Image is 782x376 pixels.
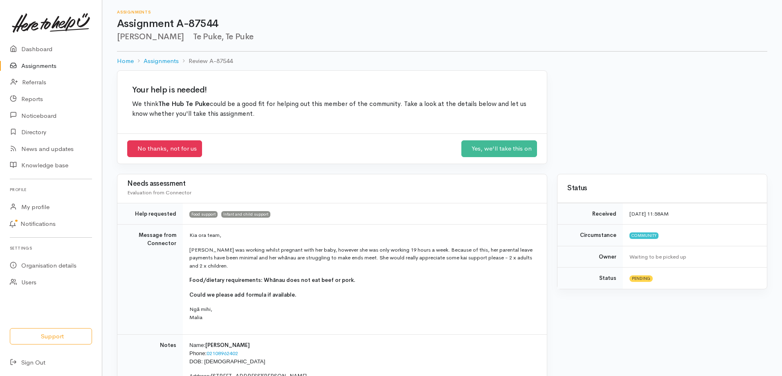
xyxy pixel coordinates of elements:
b: The Hub Te Puke [158,100,210,108]
a: Yes, we'll take this on [461,140,537,157]
p: [PERSON_NAME] was working whilst pregnant with her baby, however she was only working 19 hours a ... [189,246,537,270]
span: Pending [629,275,653,282]
button: Support [10,328,92,345]
td: Message from Connector [117,225,183,335]
a: Assignments [144,56,179,66]
span: [PERSON_NAME] [205,342,250,349]
b: Food/dietary requirements: Whānau does not eat beef or pork. [189,277,355,284]
h2: Your help is needed! [132,86,532,95]
time: [DATE] 11:58AM [629,210,669,217]
li: Review A-87544 [179,56,233,66]
span: Phone: [189,350,207,356]
span: Food support [189,211,218,218]
h3: Status [567,185,757,192]
td: Owner [557,246,623,268]
a: Home [117,56,134,66]
h6: Profile [10,184,92,195]
h3: Needs assessment [127,180,537,188]
span: Evaluation from Connector [127,189,191,196]
span: DOB: [DEMOGRAPHIC_DATA] [189,358,265,365]
td: Received [557,203,623,225]
span: Name: [189,342,205,348]
span: Community [629,232,658,239]
div: Waiting to be picked up [629,253,757,261]
td: Help requested [117,203,183,225]
b: Could we please add formula if available. [189,291,297,298]
h6: Settings [10,243,92,254]
td: Status [557,268,623,289]
span: Te Puke, Te Puke [189,32,254,42]
h1: Assignment A-87544 [117,18,767,30]
a: No thanks, not for us [127,140,202,157]
nav: breadcrumb [117,52,767,71]
h6: Assignments [117,10,767,14]
h2: [PERSON_NAME] [117,32,767,41]
a: 02108962402 [207,350,238,357]
span: Infant and child support [221,211,270,218]
td: Circumstance [557,225,623,246]
p: Kia ora team, [189,231,537,239]
p: We think could be a good fit for helping out this member of the community. Take a look at the det... [132,99,532,119]
p: Ngā mihi, Malia [189,305,537,321]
